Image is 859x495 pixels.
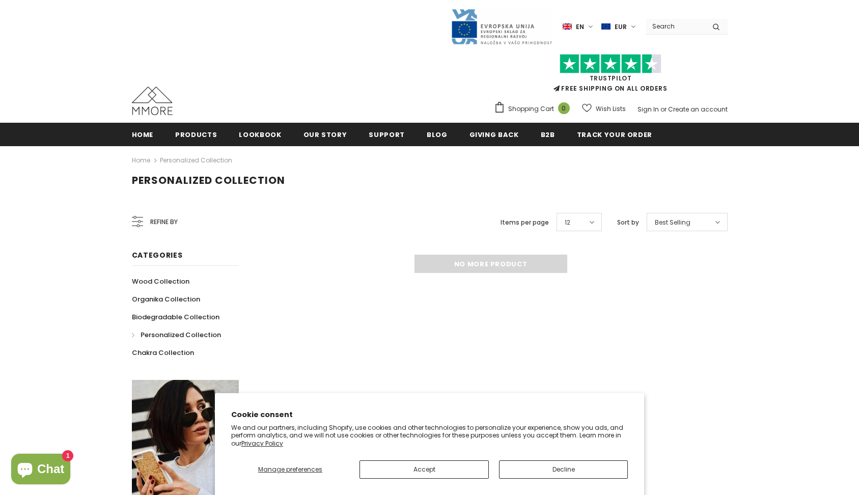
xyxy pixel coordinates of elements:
[258,465,322,474] span: Manage preferences
[132,312,219,322] span: Biodegradable Collection
[451,22,552,31] a: Javni Razpis
[558,102,570,114] span: 0
[660,105,667,114] span: or
[541,123,555,146] a: B2B
[132,130,154,140] span: Home
[615,22,627,32] span: EUR
[494,59,728,93] span: FREE SHIPPING ON ALL ORDERS
[132,277,189,286] span: Wood Collection
[141,330,221,340] span: Personalized Collection
[132,348,194,358] span: Chakra Collection
[132,308,219,326] a: Biodegradable Collection
[231,460,350,479] button: Manage preferences
[469,130,519,140] span: Giving back
[582,100,626,118] a: Wish Lists
[160,156,232,164] a: Personalized Collection
[596,104,626,114] span: Wish Lists
[132,250,183,260] span: Categories
[563,22,572,31] img: i-lang-1.png
[577,123,652,146] a: Track your order
[231,424,628,448] p: We and our partners, including Shopify, use cookies and other technologies to personalize your ex...
[132,173,285,187] span: Personalized Collection
[427,123,448,146] a: Blog
[175,130,217,140] span: Products
[646,19,705,34] input: Search Site
[565,217,570,228] span: 12
[132,290,200,308] a: Organika Collection
[508,104,554,114] span: Shopping Cart
[369,130,405,140] span: support
[132,154,150,167] a: Home
[590,74,632,82] a: Trustpilot
[239,130,281,140] span: Lookbook
[501,217,549,228] label: Items per page
[617,217,639,228] label: Sort by
[303,130,347,140] span: Our Story
[132,272,189,290] a: Wood Collection
[638,105,659,114] a: Sign In
[132,123,154,146] a: Home
[239,123,281,146] a: Lookbook
[303,123,347,146] a: Our Story
[175,123,217,146] a: Products
[668,105,728,114] a: Create an account
[359,460,489,479] button: Accept
[655,217,690,228] span: Best Selling
[469,123,519,146] a: Giving back
[150,216,178,228] span: Refine by
[132,344,194,362] a: Chakra Collection
[499,460,628,479] button: Decline
[451,8,552,45] img: Javni Razpis
[560,54,661,74] img: Trust Pilot Stars
[494,101,575,117] a: Shopping Cart 0
[369,123,405,146] a: support
[231,409,628,420] h2: Cookie consent
[132,87,173,115] img: MMORE Cases
[576,22,584,32] span: en
[132,294,200,304] span: Organika Collection
[241,439,283,448] a: Privacy Policy
[132,326,221,344] a: Personalized Collection
[577,130,652,140] span: Track your order
[8,454,73,487] inbox-online-store-chat: Shopify online store chat
[427,130,448,140] span: Blog
[541,130,555,140] span: B2B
